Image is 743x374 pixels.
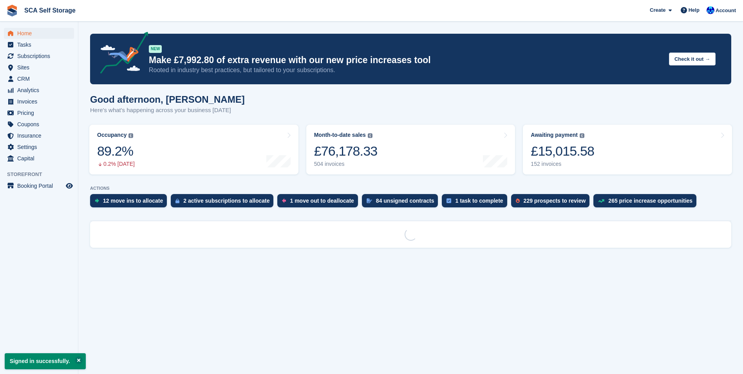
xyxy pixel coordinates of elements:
span: Insurance [17,130,64,141]
button: Check it out → [669,53,716,65]
img: Kelly Neesham [707,6,714,14]
img: contract_signature_icon-13c848040528278c33f63329250d36e43548de30e8caae1d1a13099fd9432cc5.svg [367,198,372,203]
span: Capital [17,153,64,164]
p: Rooted in industry best practices, but tailored to your subscriptions. [149,66,663,74]
div: 2 active subscriptions to allocate [183,198,269,204]
a: SCA Self Storage [21,4,79,17]
a: 265 price increase opportunities [593,194,700,211]
div: 152 invoices [531,161,594,167]
img: move_outs_to_deallocate_icon-f764333ba52eb49d3ac5e1228854f67142a1ed5810a6f6cc68b1a99e826820c5.svg [282,198,286,203]
a: menu [4,180,74,191]
a: menu [4,62,74,73]
span: Create [650,6,665,14]
div: 504 invoices [314,161,378,167]
div: 89.2% [97,143,135,159]
img: stora-icon-8386f47178a22dfd0bd8f6a31ec36ba5ce8667c1dd55bd0f319d3a0aa187defe.svg [6,5,18,16]
a: menu [4,39,74,50]
a: Preview store [65,181,74,191]
img: price-adjustments-announcement-icon-8257ccfd72463d97f412b2fc003d46551f7dbcb40ab6d574587a9cd5c0d94... [94,32,148,76]
span: CRM [17,73,64,84]
div: 265 price increase opportunities [608,198,692,204]
span: Subscriptions [17,51,64,62]
a: menu [4,153,74,164]
a: 1 move out to deallocate [277,194,362,211]
span: Storefront [7,171,78,178]
p: Signed in successfully. [5,353,86,369]
img: task-75834270c22a3079a89374b754ae025e5fb1db73e45f91037f5363f120a921f8.svg [447,198,451,203]
div: £76,178.33 [314,143,378,159]
div: Awaiting payment [531,132,578,138]
img: price_increase_opportunities-93ffe204e8149a01c8c9dc8f82e8f89637d9d84a8eef4429ea346261dce0b2c0.svg [598,199,604,203]
span: Home [17,28,64,39]
p: Here's what's happening across your business [DATE] [90,106,245,115]
img: move_ins_to_allocate_icon-fdf77a2bb77ea45bf5b3d319d69a93e2d87916cf1d5bf7949dd705db3b84f3ca.svg [95,198,99,203]
img: icon-info-grey-7440780725fd019a000dd9b08b2336e03edf1995a4989e88bcd33f0948082b44.svg [368,133,372,138]
h1: Good afternoon, [PERSON_NAME] [90,94,245,105]
img: icon-info-grey-7440780725fd019a000dd9b08b2336e03edf1995a4989e88bcd33f0948082b44.svg [128,133,133,138]
span: Pricing [17,107,64,118]
span: Tasks [17,39,64,50]
a: menu [4,73,74,84]
div: 0.2% [DATE] [97,161,135,167]
a: menu [4,28,74,39]
span: Invoices [17,96,64,107]
a: 12 move ins to allocate [90,194,171,211]
div: 12 move ins to allocate [103,198,163,204]
a: menu [4,130,74,141]
img: prospect-51fa495bee0391a8d652442698ab0144808aea92771e9ea1ae160a38d050c398.svg [516,198,520,203]
a: menu [4,107,74,118]
a: menu [4,96,74,107]
div: £15,015.58 [531,143,594,159]
div: Month-to-date sales [314,132,366,138]
div: 1 task to complete [455,198,503,204]
span: Coupons [17,119,64,130]
a: Occupancy 89.2% 0.2% [DATE] [89,125,298,174]
p: ACTIONS [90,186,731,191]
a: menu [4,51,74,62]
a: 2 active subscriptions to allocate [171,194,277,211]
img: icon-info-grey-7440780725fd019a000dd9b08b2336e03edf1995a4989e88bcd33f0948082b44.svg [580,133,584,138]
p: Make £7,992.80 of extra revenue with our new price increases tool [149,54,663,66]
div: NEW [149,45,162,53]
img: active_subscription_to_allocate_icon-d502201f5373d7db506a760aba3b589e785aa758c864c3986d89f69b8ff3... [175,198,179,203]
div: Occupancy [97,132,127,138]
div: 229 prospects to review [524,198,586,204]
a: menu [4,119,74,130]
div: 84 unsigned contracts [376,198,434,204]
a: menu [4,85,74,96]
a: Month-to-date sales £76,178.33 504 invoices [306,125,515,174]
div: 1 move out to deallocate [290,198,354,204]
a: 84 unsigned contracts [362,194,442,211]
span: Help [689,6,700,14]
a: menu [4,142,74,153]
span: Analytics [17,85,64,96]
a: 1 task to complete [442,194,511,211]
span: Account [716,7,736,15]
span: Booking Portal [17,180,64,191]
span: Settings [17,142,64,153]
span: Sites [17,62,64,73]
a: Awaiting payment £15,015.58 152 invoices [523,125,732,174]
a: 229 prospects to review [511,194,594,211]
